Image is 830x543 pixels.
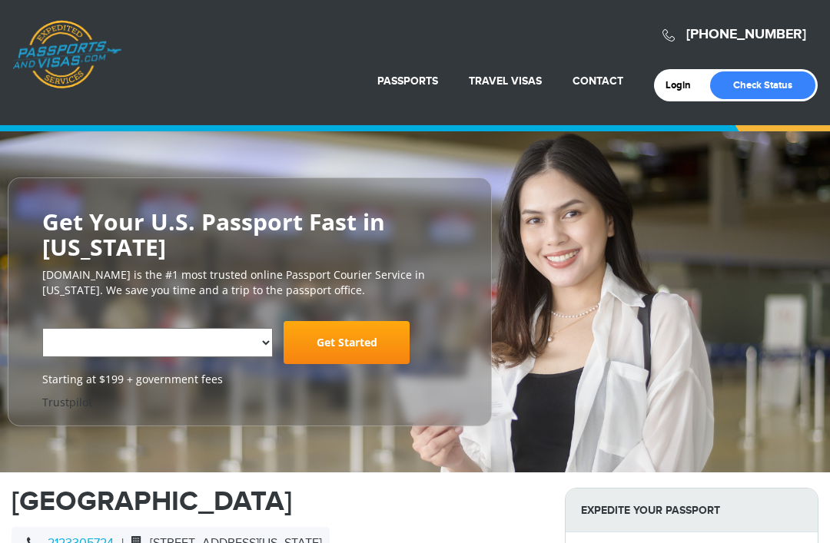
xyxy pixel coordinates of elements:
[42,372,457,387] span: Starting at $199 + government fees
[377,74,438,88] a: Passports
[573,74,623,88] a: Contact
[666,79,702,91] a: Login
[469,74,542,88] a: Travel Visas
[710,71,815,99] a: Check Status
[566,488,818,532] strong: Expedite Your Passport
[42,395,92,409] a: Trustpilot
[12,20,121,89] a: Passports & [DOMAIN_NAME]
[284,321,410,364] a: Get Started
[42,209,457,260] h2: Get Your U.S. Passport Fast in [US_STATE]
[12,488,542,515] h1: [GEOGRAPHIC_DATA]
[686,26,806,43] a: [PHONE_NUMBER]
[42,267,457,298] p: [DOMAIN_NAME] is the #1 most trusted online Passport Courier Service in [US_STATE]. We save you t...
